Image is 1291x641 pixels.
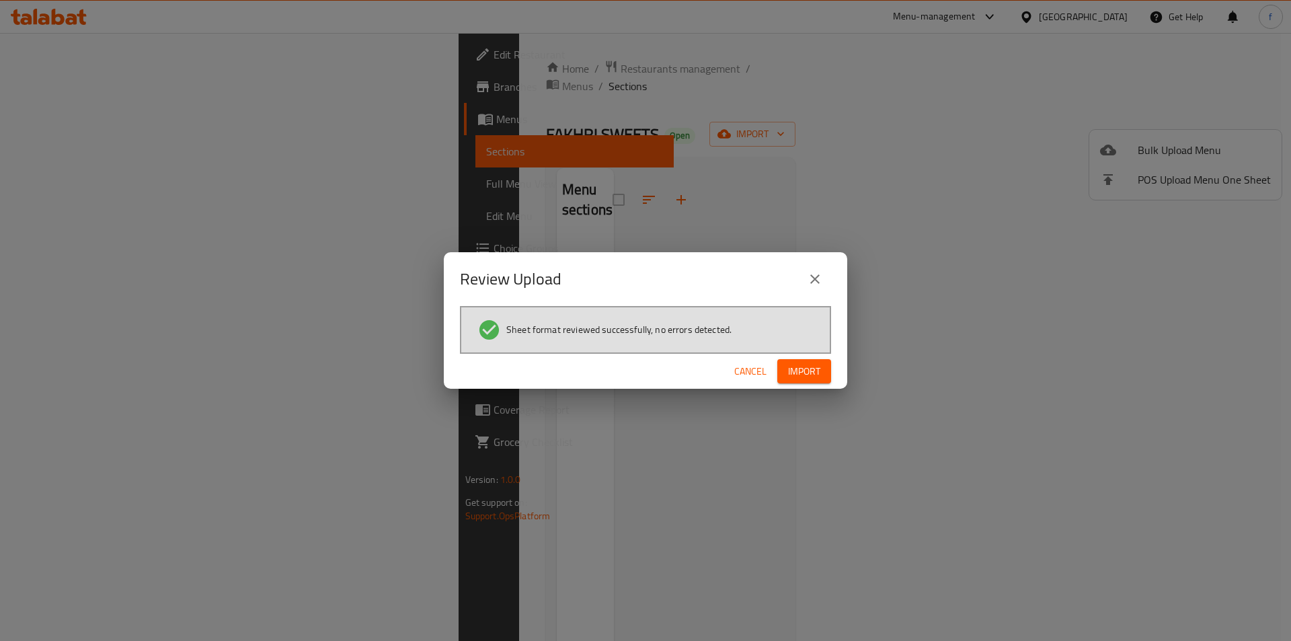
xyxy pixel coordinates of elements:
[777,359,831,384] button: Import
[506,323,732,336] span: Sheet format reviewed successfully, no errors detected.
[734,363,767,380] span: Cancel
[799,263,831,295] button: close
[460,268,561,290] h2: Review Upload
[729,359,772,384] button: Cancel
[788,363,820,380] span: Import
